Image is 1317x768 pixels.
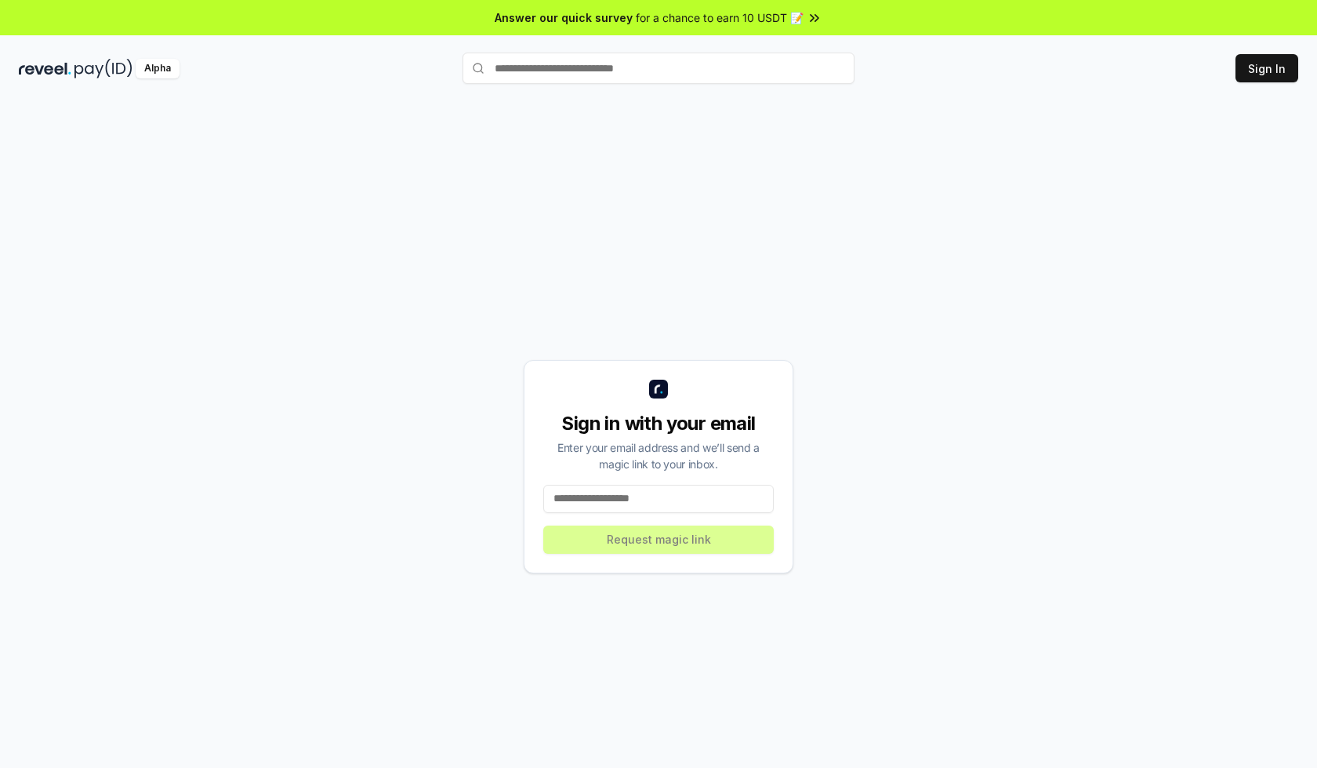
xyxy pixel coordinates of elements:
[649,380,668,399] img: logo_small
[1235,54,1298,82] button: Sign In
[636,9,804,26] span: for a chance to earn 10 USDT 📝
[74,59,132,78] img: pay_id
[543,411,774,436] div: Sign in with your email
[543,439,774,472] div: Enter your email address and we’ll send a magic link to your inbox.
[136,59,180,78] div: Alpha
[19,59,71,78] img: reveel_dark
[495,9,633,26] span: Answer our quick survey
